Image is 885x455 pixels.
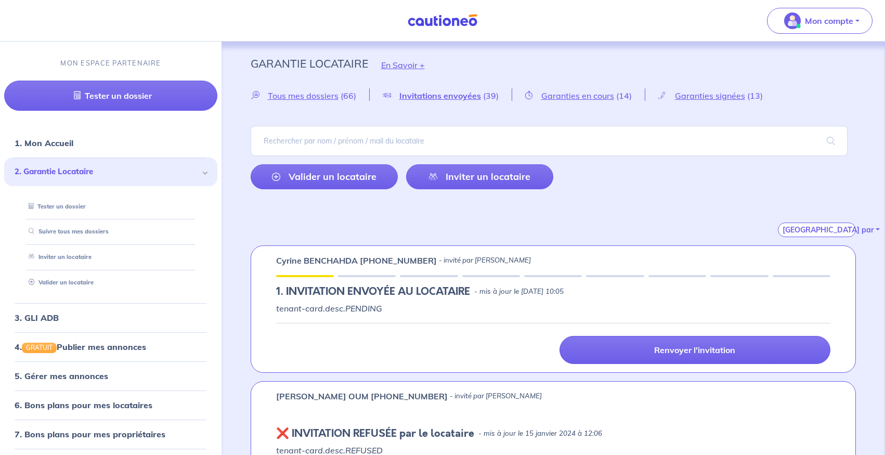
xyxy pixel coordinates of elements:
[15,371,108,381] a: 5. Gérer mes annonces
[4,307,217,328] div: 3. GLI ADB
[17,274,205,291] div: Valider un locataire
[645,90,776,100] a: Garanties signées(13)
[814,126,848,155] span: search
[24,253,92,261] a: Inviter un locataire
[747,90,763,101] span: (13)
[17,198,205,215] div: Tester un dossier
[404,14,481,27] img: Cautioneo
[4,133,217,153] div: 1. Mon Accueil
[268,90,339,101] span: Tous mes dossiers
[4,158,217,186] div: 2. Garantie Locataire
[675,90,745,101] span: Garanties signées
[276,254,437,267] p: Cyrine BENCHAHDA [PHONE_NUMBER]
[767,8,873,34] button: illu_account_valid_menu.svgMon compte
[778,223,856,237] button: [GEOGRAPHIC_DATA] par
[15,138,73,148] a: 1. Mon Accueil
[24,202,86,210] a: Tester un dossier
[512,90,645,100] a: Garanties en cours(14)
[251,90,369,100] a: Tous mes dossiers(66)
[478,428,602,439] p: - mis à jour le 15 janvier 2024 à 12:06
[439,255,531,266] p: - invité par [PERSON_NAME]
[559,336,830,364] a: Renvoyer l'invitation
[24,279,94,286] a: Valider un locataire
[251,126,848,156] input: Rechercher par nom / prénom / mail du locataire
[15,429,165,439] a: 7. Bons plans pour mes propriétaires
[4,81,217,111] a: Tester un dossier
[276,302,831,315] p: tenant-card.desc.PENDING
[15,312,59,322] a: 3. GLI ADB
[341,90,356,101] span: (66)
[276,427,474,440] h5: ❌ INVITATION REFUSÉE par le locataire
[276,427,831,440] div: state: REFUSED, Context:
[15,341,146,352] a: 4.GRATUITPublier mes annonces
[15,166,199,178] span: 2. Garantie Locataire
[370,90,512,100] a: Invitations envoyées(39)
[784,12,801,29] img: illu_account_valid_menu.svg
[399,90,481,101] span: Invitations envoyées
[4,395,217,415] div: 6. Bons plans pour mes locataires
[805,15,853,27] p: Mon compte
[251,164,398,189] a: Valider un locataire
[4,424,217,445] div: 7. Bons plans pour mes propriétaires
[450,391,542,401] p: - invité par [PERSON_NAME]
[654,345,735,355] p: Renvoyer l'invitation
[276,390,448,402] p: [PERSON_NAME] OUM [PHONE_NUMBER]
[276,285,831,298] div: state: PENDING, Context:
[541,90,614,101] span: Garanties en cours
[483,90,499,101] span: (39)
[17,223,205,240] div: Suivre tous mes dossiers
[368,50,438,80] button: En Savoir +
[4,366,217,386] div: 5. Gérer mes annonces
[15,400,152,410] a: 6. Bons plans pour mes locataires
[60,58,161,68] p: MON ESPACE PARTENAIRE
[4,336,217,357] div: 4.GRATUITPublier mes annonces
[24,228,109,235] a: Suivre tous mes dossiers
[616,90,632,101] span: (14)
[251,54,368,73] p: Garantie Locataire
[276,285,470,298] h5: 1.︎ INVITATION ENVOYÉE AU LOCATAIRE
[474,287,564,297] p: - mis à jour le [DATE] 10:05
[17,249,205,266] div: Inviter un locataire
[406,164,553,189] a: Inviter un locataire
